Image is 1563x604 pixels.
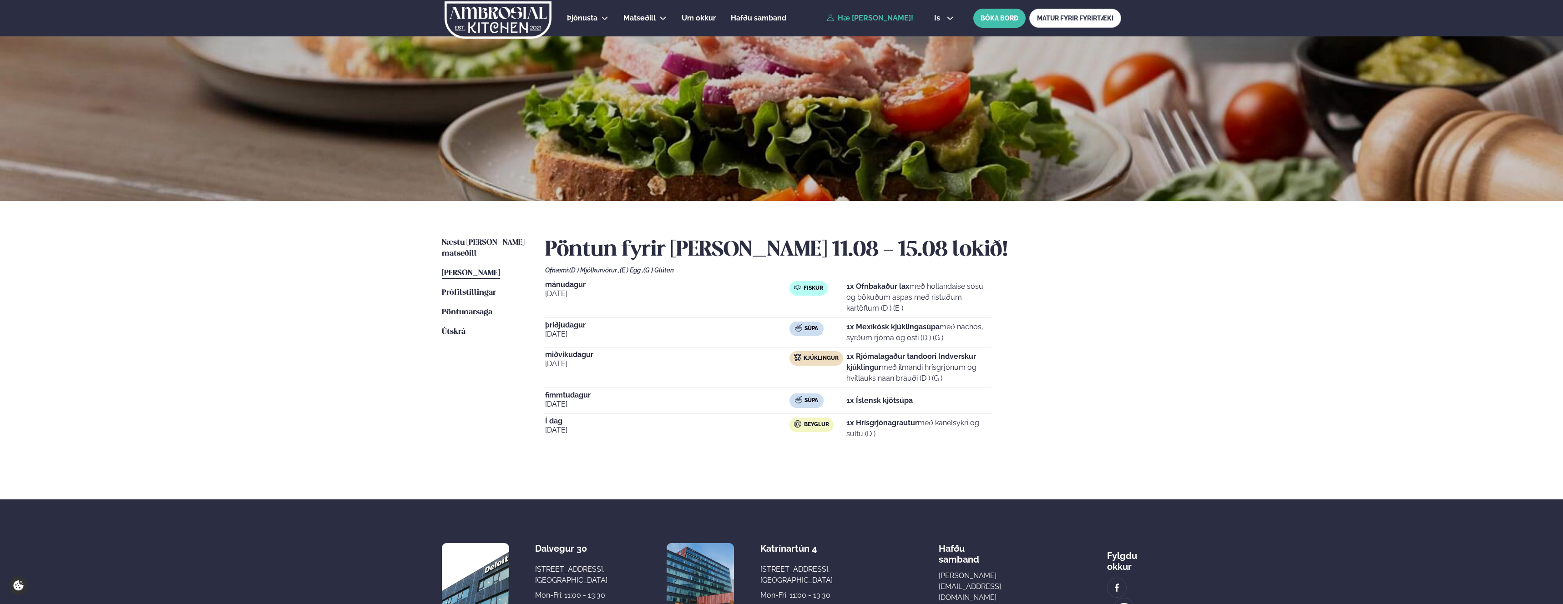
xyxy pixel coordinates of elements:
strong: 1x Ofnbakaður lax [846,282,910,291]
span: [DATE] [545,399,789,410]
a: Cookie settings [9,576,28,595]
span: [DATE] [545,358,789,369]
div: Katrínartún 4 [760,543,833,554]
img: chicken.svg [794,354,801,361]
p: með hollandaise sósu og bökuðum aspas með ristuðum kartöflum (D ) (E ) [846,281,991,314]
span: Hafðu samband [939,536,979,565]
span: [DATE] [545,288,789,299]
div: Mon-Fri: 11:00 - 13:30 [535,590,607,601]
span: mánudagur [545,281,789,288]
span: (E ) Egg , [620,267,643,274]
strong: 1x Mexíkósk kjúklingasúpa [846,322,940,331]
img: image alt [1112,583,1122,593]
span: is [934,15,943,22]
a: image alt [1108,578,1127,597]
span: Súpa [804,397,818,404]
span: Útskrá [442,328,465,336]
span: Næstu [PERSON_NAME] matseðill [442,239,525,257]
span: (D ) Mjólkurvörur , [569,267,620,274]
div: Mon-Fri: 11:00 - 13:30 [760,590,833,601]
a: MATUR FYRIR FYRIRTÆKI [1029,9,1121,28]
img: soup.svg [795,396,802,403]
a: Pöntunarsaga [442,307,492,318]
span: Prófílstillingar [442,289,496,297]
span: Þjónusta [567,14,597,22]
a: Hæ [PERSON_NAME]! [827,14,913,22]
span: Matseðill [623,14,656,22]
a: Um okkur [682,13,716,24]
a: Útskrá [442,327,465,337]
span: Hafðu samband [731,14,786,22]
p: með ilmandi hrísgrjónum og hvítlauks naan brauði (D ) (G ) [846,351,991,384]
span: fimmtudagur [545,392,789,399]
div: Ofnæmi: [545,267,1121,274]
span: Fiskur [804,285,823,292]
span: þriðjudagur [545,322,789,329]
div: [STREET_ADDRESS], [GEOGRAPHIC_DATA] [535,564,607,586]
a: [PERSON_NAME] [442,268,500,279]
div: [STREET_ADDRESS], [GEOGRAPHIC_DATA] [760,564,833,586]
a: Næstu [PERSON_NAME] matseðill [442,237,527,259]
span: [DATE] [545,425,789,436]
span: Í dag [545,418,789,425]
div: Fylgdu okkur [1107,543,1137,572]
a: [PERSON_NAME][EMAIL_ADDRESS][DOMAIN_NAME] [939,570,1001,603]
span: [DATE] [545,329,789,340]
a: Prófílstillingar [442,287,496,298]
span: Pöntunarsaga [442,308,492,316]
img: fish.svg [794,284,801,291]
a: Hafðu samband [731,13,786,24]
span: Beyglur [804,421,829,428]
button: BÓKA BORÐ [973,9,1026,28]
p: með nachos, sýrðum rjóma og osti (D ) (G ) [846,322,991,343]
h2: Pöntun fyrir [PERSON_NAME] 11.08 - 15.08 lokið! [545,237,1121,263]
a: Matseðill [623,13,656,24]
span: [PERSON_NAME] [442,269,500,277]
img: bagle-new-16px.svg [794,420,802,428]
span: (G ) Glúten [643,267,674,274]
div: Dalvegur 30 [535,543,607,554]
p: með kanelsykri og sultu (D ) [846,418,991,439]
img: soup.svg [795,324,802,332]
span: miðvikudagur [545,351,789,358]
strong: 1x Rjómalagaður tandoori Indverskur kjúklingur [846,352,976,372]
strong: 1x Hrísgrjónagrautur [846,418,918,427]
span: Kjúklingur [804,355,839,362]
strong: 1x Íslensk kjötsúpa [846,396,913,405]
button: is [927,15,961,22]
span: Um okkur [682,14,716,22]
span: Súpa [804,325,818,332]
a: Þjónusta [567,13,597,24]
img: logo [444,1,552,39]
